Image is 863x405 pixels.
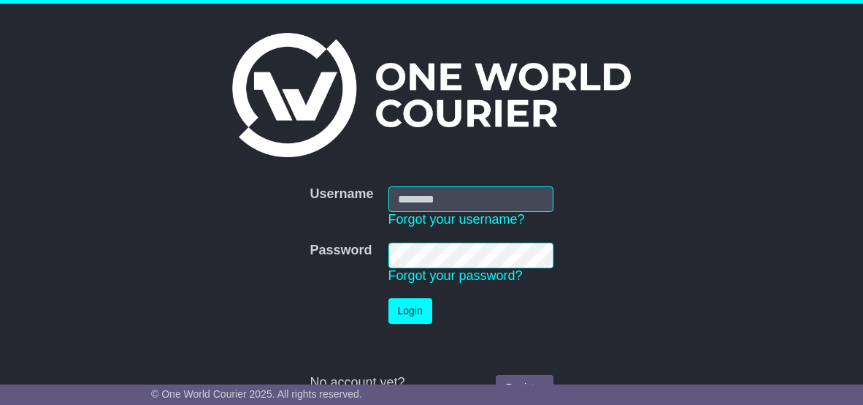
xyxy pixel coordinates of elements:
a: Forgot your username? [388,212,525,227]
a: Register [496,375,553,401]
button: Login [388,298,432,324]
img: One World [232,33,631,157]
div: No account yet? [310,375,553,391]
span: © One World Courier 2025. All rights reserved. [151,388,362,400]
a: Forgot your password? [388,268,523,283]
label: Password [310,243,372,259]
label: Username [310,186,373,202]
